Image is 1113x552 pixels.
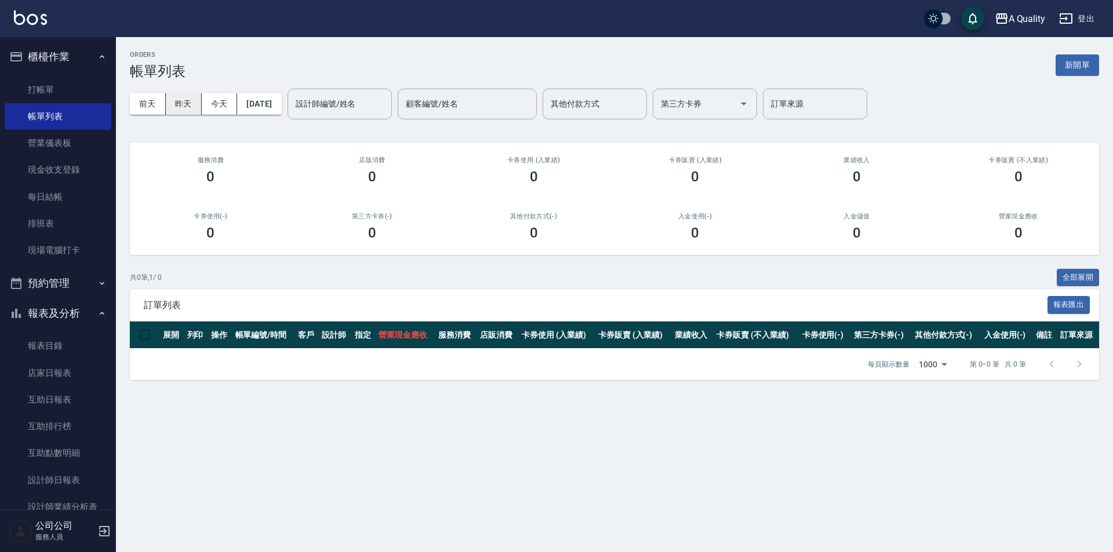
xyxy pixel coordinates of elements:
button: 昨天 [166,93,202,115]
th: 展開 [160,321,184,349]
button: [DATE] [237,93,281,115]
button: Open [734,94,753,113]
h3: 服務消費 [144,156,278,164]
img: Logo [14,10,47,25]
th: 訂單來源 [1057,321,1099,349]
th: 入金使用(-) [981,321,1033,349]
a: 現金收支登錄 [5,156,111,183]
h2: 業績收入 [790,156,924,164]
button: 登出 [1054,8,1099,30]
button: 全部展開 [1057,269,1100,287]
button: 預約管理 [5,268,111,298]
h2: 卡券使用 (入業績) [467,156,601,164]
h3: 0 [853,225,861,241]
th: 客戶 [295,321,319,349]
div: A Quality [1009,12,1046,26]
p: 服務人員 [35,532,94,542]
th: 營業現金應收 [376,321,435,349]
h3: 0 [206,225,214,241]
h3: 0 [1014,225,1023,241]
a: 店家日報表 [5,360,111,386]
th: 列印 [184,321,209,349]
h2: 卡券販賣 (入業績) [628,156,762,164]
h5: 公司公司 [35,520,94,532]
a: 營業儀表板 [5,130,111,156]
h2: 卡券販賣 (不入業績) [951,156,1085,164]
h2: 店販消費 [305,156,439,164]
h3: 帳單列表 [130,63,185,79]
th: 卡券販賣 (不入業績) [714,321,799,349]
button: 今天 [202,93,238,115]
h2: 第三方卡券(-) [305,213,439,220]
a: 排班表 [5,210,111,237]
h3: 0 [206,169,214,185]
th: 業績收入 [672,321,714,349]
th: 操作 [208,321,232,349]
a: 新開單 [1056,59,1099,70]
th: 卡券使用(-) [799,321,851,349]
h2: ORDERS [130,51,185,59]
h3: 0 [530,225,538,241]
h3: 0 [853,169,861,185]
h2: 其他付款方式(-) [467,213,601,220]
th: 服務消費 [435,321,477,349]
th: 店販消費 [477,321,519,349]
h3: 0 [530,169,538,185]
h2: 營業現金應收 [951,213,1085,220]
button: 報表及分析 [5,298,111,328]
h3: 0 [691,225,699,241]
div: 1000 [914,349,951,380]
h2: 入金使用(-) [628,213,762,220]
h2: 卡券使用(-) [144,213,278,220]
th: 其他付款方式(-) [912,321,981,349]
a: 互助日報表 [5,386,111,413]
button: 報表匯出 [1047,296,1090,314]
a: 互助排行榜 [5,413,111,440]
th: 設計師 [319,321,352,349]
p: 第 0–0 筆 共 0 筆 [970,359,1026,370]
a: 每日結帳 [5,184,111,210]
h3: 0 [691,169,699,185]
a: 報表匯出 [1047,299,1090,310]
button: 櫃檯作業 [5,42,111,72]
button: 新開單 [1056,54,1099,76]
p: 共 0 筆, 1 / 0 [130,272,162,283]
p: 每頁顯示數量 [868,359,910,370]
button: 前天 [130,93,166,115]
h2: 入金儲值 [790,213,924,220]
a: 互助點數明細 [5,440,111,466]
img: Person [9,520,32,543]
button: A Quality [990,7,1050,31]
th: 卡券販賣 (入業績) [595,321,672,349]
span: 訂單列表 [144,299,1047,311]
th: 指定 [352,321,376,349]
h3: 0 [1014,169,1023,185]
a: 設計師日報表 [5,467,111,493]
th: 備註 [1033,321,1057,349]
th: 帳單編號/時間 [232,321,295,349]
a: 設計師業績分析表 [5,493,111,520]
th: 第三方卡券(-) [851,321,912,349]
a: 報表目錄 [5,332,111,359]
a: 打帳單 [5,76,111,103]
a: 現場電腦打卡 [5,237,111,264]
h3: 0 [368,169,376,185]
th: 卡券使用 (入業績) [519,321,595,349]
a: 帳單列表 [5,103,111,130]
h3: 0 [368,225,376,241]
button: save [961,7,984,30]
